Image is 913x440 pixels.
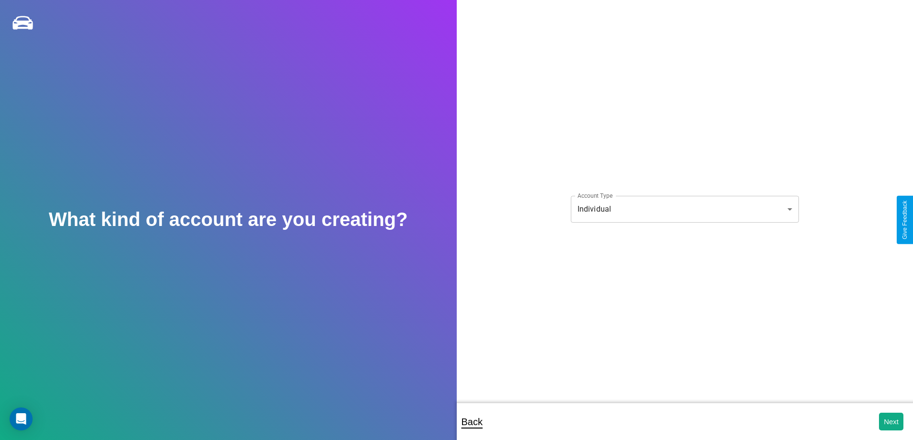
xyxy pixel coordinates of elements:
div: Open Intercom Messenger [10,407,33,430]
p: Back [462,413,483,430]
h2: What kind of account are you creating? [49,209,408,230]
div: Individual [571,196,799,223]
button: Next [879,413,903,430]
label: Account Type [578,192,613,200]
div: Give Feedback [901,201,908,239]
